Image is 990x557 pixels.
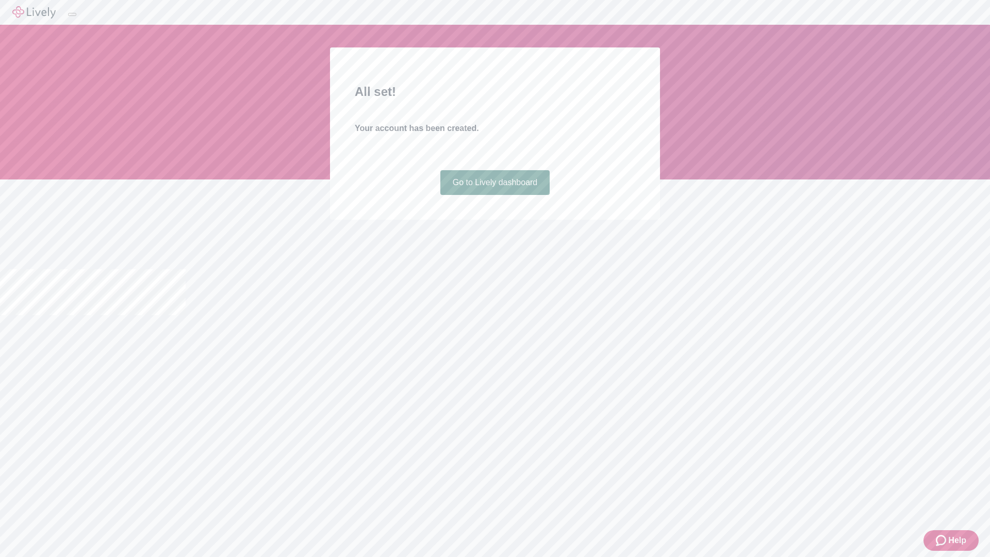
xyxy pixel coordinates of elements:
[440,170,550,195] a: Go to Lively dashboard
[355,83,635,101] h2: All set!
[923,530,979,551] button: Zendesk support iconHelp
[936,534,948,547] svg: Zendesk support icon
[355,122,635,135] h4: Your account has been created.
[948,534,966,547] span: Help
[68,13,76,16] button: Log out
[12,6,56,19] img: Lively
